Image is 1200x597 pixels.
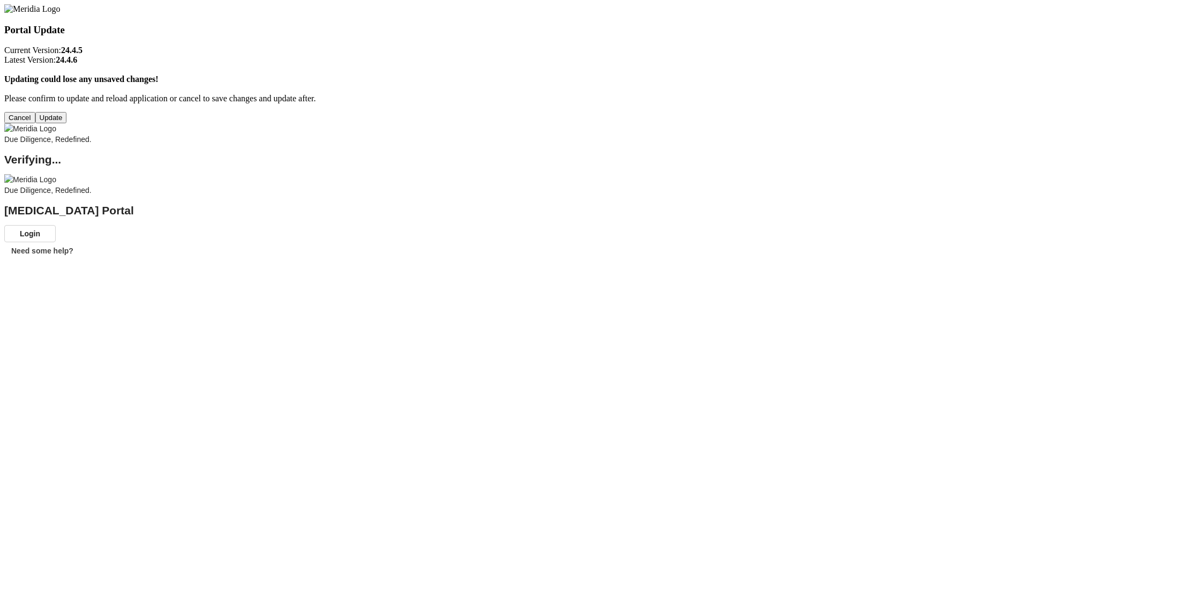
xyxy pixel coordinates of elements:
[4,242,80,259] button: Need some help?
[4,135,92,144] span: Due Diligence, Redefined.
[4,154,1196,165] h2: Verifying...
[4,46,1196,103] p: Current Version: Latest Version: Please confirm to update and reload application or cancel to sav...
[35,112,67,123] button: Update
[4,225,56,242] button: Login
[4,205,1196,216] h2: [MEDICAL_DATA] Portal
[4,4,60,14] img: Meridia Logo
[61,46,82,55] strong: 24.4.5
[4,123,56,134] img: Meridia Logo
[56,55,77,64] strong: 24.4.6
[4,24,1196,36] h3: Portal Update
[4,186,92,195] span: Due Diligence, Redefined.
[4,112,35,123] button: Cancel
[4,74,159,84] strong: Updating could lose any unsaved changes!
[4,174,56,185] img: Meridia Logo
